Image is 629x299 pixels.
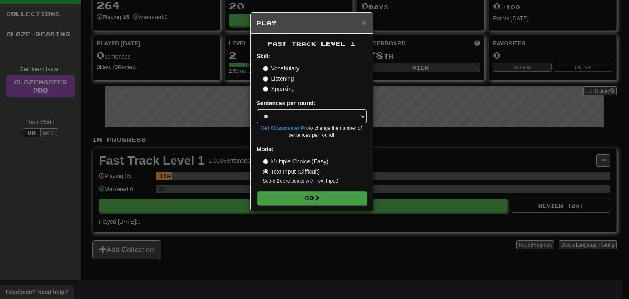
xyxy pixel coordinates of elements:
label: Text Input (Difficult) [263,168,320,176]
input: Multiple Choice (Easy) [263,159,268,164]
strong: Mode: [257,146,274,152]
input: Speaking [263,86,268,92]
a: Get Clozemaster Pro [261,125,309,131]
strong: Skill: [257,53,270,59]
input: Listening [263,76,268,82]
label: Speaking [263,85,295,93]
label: Listening [263,75,294,83]
small: to change the number of sentences per round! [257,125,367,139]
span: Fast Track Level 1 [268,40,355,47]
label: Sentences per round: [257,99,316,107]
input: Text Input (Difficult) [263,169,268,174]
h5: Play [257,19,367,27]
label: Multiple Choice (Easy) [263,157,328,165]
button: Close [361,18,366,27]
span: × [361,18,366,27]
label: Vocabulary [263,64,299,72]
input: Vocabulary [263,66,268,71]
button: Go [257,191,367,205]
small: Score 2x the points with Text Input ! [263,178,367,185]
